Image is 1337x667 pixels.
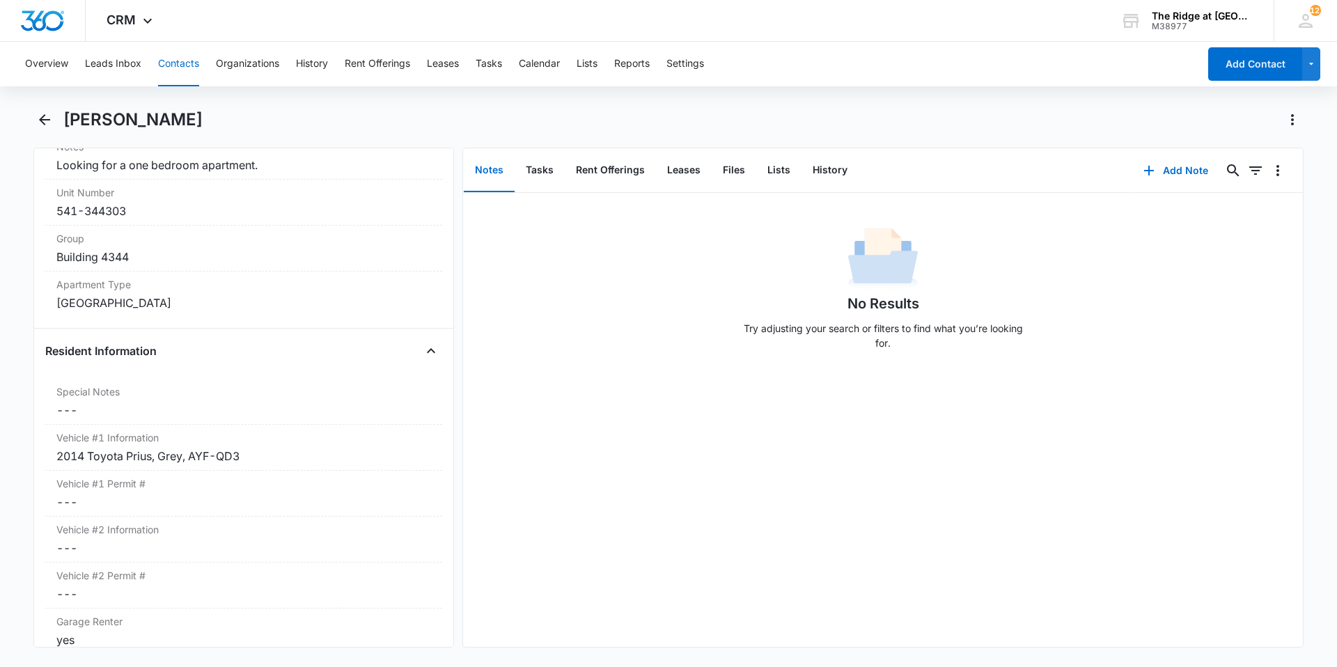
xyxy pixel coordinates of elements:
div: notifications count [1310,5,1321,16]
div: Unit Number541-344303 [45,180,442,226]
button: Leads Inbox [85,42,141,86]
div: Building 4344 [56,249,431,265]
span: CRM [107,13,136,27]
button: Contacts [158,42,199,86]
div: NotesLooking for a one bedroom apartment. [45,134,442,180]
p: Try adjusting your search or filters to find what you’re looking for. [737,321,1029,350]
button: Files [712,149,756,192]
button: Reports [614,42,650,86]
label: Vehicle #2 Permit # [56,568,431,583]
div: Garage Renteryes [45,609,442,654]
div: 541-344303 [56,203,431,219]
dd: --- [56,402,431,418]
button: Calendar [519,42,560,86]
div: Apartment Type[GEOGRAPHIC_DATA] [45,272,442,317]
label: Vehicle #1 Permit # [56,476,431,491]
button: History [296,42,328,86]
div: Vehicle #1 Permit #--- [45,471,442,517]
button: Filters [1244,159,1267,182]
button: Back [33,109,55,131]
button: Actions [1281,109,1304,131]
label: Unit Number [56,185,431,200]
span: 121 [1310,5,1321,16]
button: Leases [656,149,712,192]
label: Special Notes [56,384,431,399]
label: Vehicle #2 Information [56,522,431,537]
button: Lists [577,42,597,86]
dd: --- [56,494,431,510]
div: [GEOGRAPHIC_DATA] [56,295,431,311]
div: yes [56,631,431,648]
h1: No Results [847,293,919,314]
div: account name [1152,10,1253,22]
button: Lists [756,149,802,192]
div: Special Notes--- [45,379,442,425]
label: Vehicle #1 Information [56,430,431,445]
button: Rent Offerings [565,149,656,192]
div: 2014 Toyota Prius, Grey, AYF-QD3 [56,448,431,464]
button: Close [420,340,442,362]
button: Tasks [476,42,502,86]
label: Group [56,231,431,246]
button: Overflow Menu [1267,159,1289,182]
div: Vehicle #2 Permit #--- [45,563,442,609]
div: Vehicle #1 Information2014 Toyota Prius, Grey, AYF-QD3 [45,425,442,471]
button: Overview [25,42,68,86]
button: Add Note [1129,154,1222,187]
button: Notes [464,149,515,192]
div: GroupBuilding 4344 [45,226,442,272]
button: History [802,149,859,192]
button: Tasks [515,149,565,192]
label: Apartment Type [56,277,431,292]
button: Settings [666,42,704,86]
button: Rent Offerings [345,42,410,86]
button: Leases [427,42,459,86]
h1: [PERSON_NAME] [63,109,203,130]
img: No Data [848,223,918,293]
dd: --- [56,586,431,602]
button: Organizations [216,42,279,86]
label: Garage Renter [56,614,431,629]
button: Add Contact [1208,47,1302,81]
button: Search... [1222,159,1244,182]
div: Looking for a one bedroom apartment. [56,157,431,173]
div: account id [1152,22,1253,31]
h4: Resident Information [45,343,157,359]
dd: --- [56,540,431,556]
div: Vehicle #2 Information--- [45,517,442,563]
